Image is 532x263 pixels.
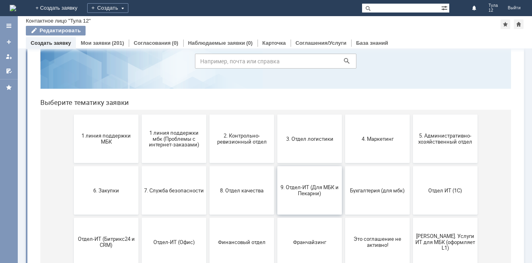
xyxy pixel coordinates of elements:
span: 7. Служба безопасности [110,169,170,175]
button: Бухгалтерия (для мбк) [311,148,376,197]
a: Мои заявки [81,40,111,46]
button: Это соглашение не активно! [311,200,376,248]
label: Воспользуйтесь поиском [161,20,323,28]
img: logo [10,5,16,11]
button: 3. Отдел логистики [243,97,308,145]
span: 12 [488,8,498,13]
button: 4. Маркетинг [311,97,376,145]
div: Контактное лицо "Тула 12" [26,18,91,24]
span: 1 линия поддержки мбк (Проблемы с интернет-заказами) [110,112,170,130]
button: 1 линия поддержки мбк (Проблемы с интернет-заказами) [108,97,172,145]
span: 8. Отдел качества [178,169,238,175]
a: Соглашения/Услуги [295,40,346,46]
a: Создать заявку [31,40,71,46]
span: Это соглашение не активно! [314,218,373,230]
span: Бухгалтерия (для мбк) [314,169,373,175]
button: 7. Служба безопасности [108,148,172,197]
button: 1 линия поддержки МБК [40,97,105,145]
a: Создать заявку [2,35,15,48]
button: Франчайзинг [243,200,308,248]
span: 3. Отдел логистики [246,118,306,124]
button: 8. Отдел качества [176,148,240,197]
button: 9. Отдел-ИТ (Для МБК и Пекарни) [243,148,308,197]
button: Отдел-ИТ (Офис) [108,200,172,248]
div: (0) [172,40,178,46]
div: Сделать домашней страницей [514,19,524,29]
span: 6. Закупки [42,169,102,175]
span: [PERSON_NAME]. Услуги ИТ для МБК (оформляет L1) [381,215,441,233]
button: Финансовый отдел [176,200,240,248]
a: Согласования [134,40,171,46]
span: 5. Административно-хозяйственный отдел [381,115,441,127]
span: Расширенный поиск [441,4,449,11]
div: Создать [87,3,128,13]
input: Например, почта или справка [161,36,323,51]
div: (0) [246,40,253,46]
span: 4. Маркетинг [314,118,373,124]
button: Отдел ИТ (1С) [379,148,444,197]
a: Мои заявки [2,50,15,63]
span: Финансовый отдел [178,221,238,227]
span: 2. Контрольно-ревизионный отдел [178,115,238,127]
span: 9. Отдел-ИТ (Для МБК и Пекарни) [246,167,306,179]
span: Отдел ИТ (1С) [381,169,441,175]
a: База знаний [356,40,388,46]
button: [PERSON_NAME]. Услуги ИТ для МБК (оформляет L1) [379,200,444,248]
button: 5. Административно-хозяйственный отдел [379,97,444,145]
a: Перейти на домашнюю страницу [10,5,16,11]
button: Отдел-ИТ (Битрикс24 и CRM) [40,200,105,248]
a: Мои согласования [2,65,15,77]
span: Франчайзинг [246,221,306,227]
div: Добавить в избранное [501,19,510,29]
header: Выберите тематику заявки [6,81,477,89]
a: Наблюдаемые заявки [188,40,245,46]
button: 6. Закупки [40,148,105,197]
span: Отдел-ИТ (Битрикс24 и CRM) [42,218,102,230]
button: 2. Контрольно-ревизионный отдел [176,97,240,145]
span: 1 линия поддержки МБК [42,115,102,127]
a: Карточка [262,40,286,46]
span: Отдел-ИТ (Офис) [110,221,170,227]
span: Тула [488,3,498,8]
div: (201) [112,40,124,46]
